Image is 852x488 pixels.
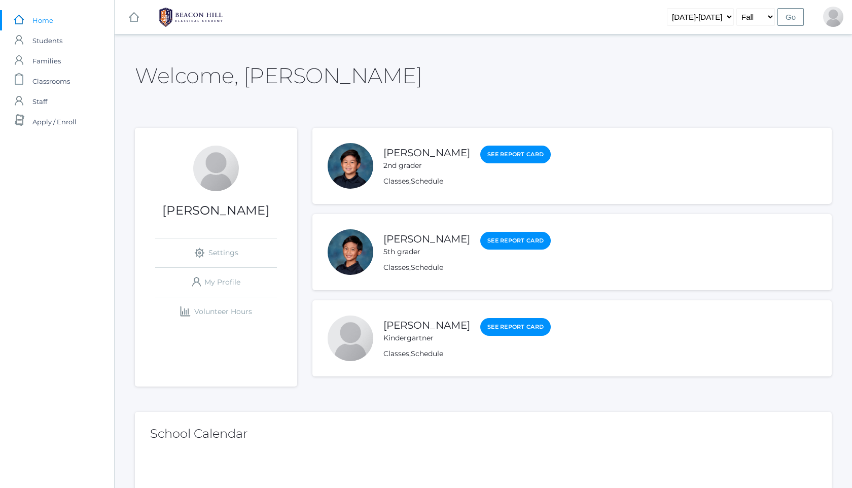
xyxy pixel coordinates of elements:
[777,8,804,26] input: Go
[411,263,443,272] a: Schedule
[155,297,277,326] a: Volunteer Hours
[328,143,373,189] div: Nico Soratorio
[383,160,470,171] div: 2nd grader
[823,7,843,27] div: Lew Soratorio
[383,147,470,159] a: [PERSON_NAME]
[480,146,551,163] a: See Report Card
[32,51,61,71] span: Families
[383,177,409,186] a: Classes
[153,5,229,30] img: BHCALogos-05-308ed15e86a5a0abce9b8dd61676a3503ac9727e845dece92d48e8588c001991.png
[383,348,551,359] div: ,
[32,71,70,91] span: Classrooms
[480,232,551,250] a: See Report Card
[480,318,551,336] a: See Report Card
[383,176,551,187] div: ,
[328,316,373,361] div: Kailo Soratorio
[411,177,443,186] a: Schedule
[135,64,422,87] h2: Welcome, [PERSON_NAME]
[383,247,470,257] div: 5th grader
[32,91,47,112] span: Staff
[32,112,77,132] span: Apply / Enroll
[383,319,470,331] a: [PERSON_NAME]
[383,333,470,343] div: Kindergartner
[150,427,816,440] h2: School Calendar
[411,349,443,358] a: Schedule
[135,204,297,217] h1: [PERSON_NAME]
[328,229,373,275] div: Matteo Soratorio
[32,30,62,51] span: Students
[155,238,277,267] a: Settings
[32,10,53,30] span: Home
[193,146,239,191] div: Lew Soratorio
[383,263,409,272] a: Classes
[383,262,551,273] div: ,
[383,233,470,245] a: [PERSON_NAME]
[155,268,277,297] a: My Profile
[383,349,409,358] a: Classes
